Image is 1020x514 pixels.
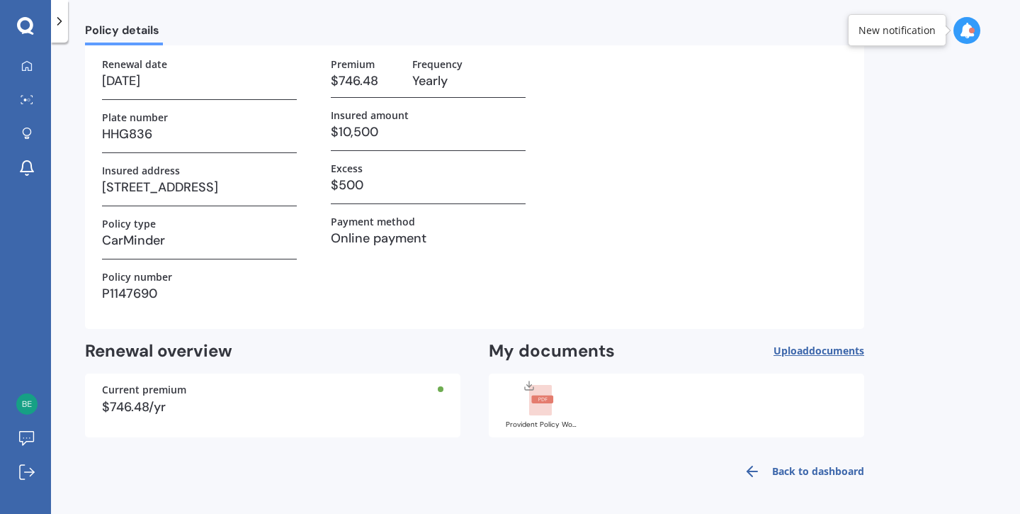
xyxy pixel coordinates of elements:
label: Policy number [102,271,172,283]
h3: Details [102,28,152,47]
h3: HHG836 [102,123,297,145]
h3: [STREET_ADDRESS] [102,177,297,198]
span: Upload [773,345,864,357]
div: Provident Policy Wording.pdf [506,421,577,428]
h2: My documents [489,340,615,362]
label: Insured address [102,164,180,177]
h3: P1147690 [102,283,297,304]
a: Back to dashboard [735,454,864,488]
h3: $500 [331,174,526,196]
h3: $746.48 [331,70,401,91]
h3: Yearly [412,70,526,91]
img: bdf4ed9831ab34b98cf0a229f1b81b79 [16,393,38,415]
span: Policy details [85,23,163,43]
h3: CarMinder [102,230,297,251]
label: Premium [331,58,375,70]
label: Frequency [412,58,463,70]
label: Insured amount [331,109,409,121]
label: Policy type [102,218,156,230]
div: $746.48/yr [102,401,443,413]
button: Uploaddocuments [773,340,864,362]
h2: Renewal overview [85,340,460,362]
label: Plate number [102,111,168,123]
label: Excess [331,162,363,174]
h3: [DATE] [102,70,297,91]
div: Current premium [102,385,443,395]
h3: $10,500 [331,121,526,143]
label: Payment method [331,216,415,228]
span: documents [809,344,864,357]
div: New notification [858,23,936,38]
label: Renewal date [102,58,167,70]
h3: Online payment [331,228,526,249]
